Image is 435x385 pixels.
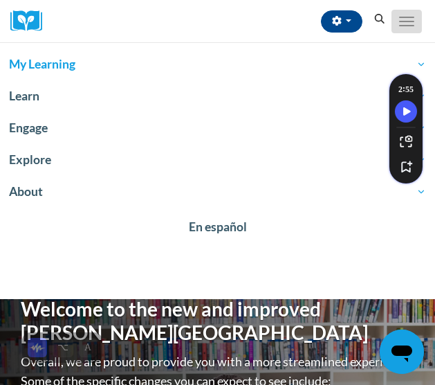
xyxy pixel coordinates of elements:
[21,298,414,344] h1: Welcome to the new and improved [PERSON_NAME][GEOGRAPHIC_DATA]
[189,220,247,234] span: En español
[380,330,424,374] iframe: Button to launch messaging window
[10,10,52,32] img: Logo brand
[9,183,426,200] span: About
[9,88,426,105] span: Learn
[9,120,426,136] span: Engage
[10,10,52,32] a: Cox Campus
[9,56,426,73] span: My Learning
[9,152,426,168] span: Explore
[321,10,362,33] button: Account Settings
[369,11,390,28] button: Search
